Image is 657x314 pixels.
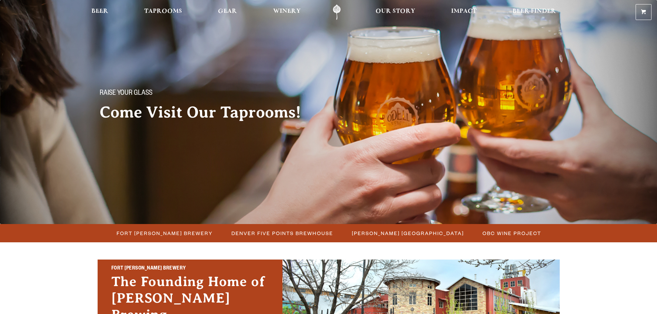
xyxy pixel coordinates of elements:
[87,4,113,20] a: Beer
[348,228,467,238] a: [PERSON_NAME] [GEOGRAPHIC_DATA]
[376,9,415,14] span: Our Story
[140,4,187,20] a: Taprooms
[144,9,182,14] span: Taprooms
[111,264,269,273] h2: Fort [PERSON_NAME] Brewery
[447,4,481,20] a: Impact
[478,228,545,238] a: OBC Wine Project
[371,4,420,20] a: Our Story
[231,228,333,238] span: Denver Five Points Brewhouse
[100,104,315,121] h2: Come Visit Our Taprooms!
[512,9,556,14] span: Beer Finder
[227,228,337,238] a: Denver Five Points Brewhouse
[218,9,237,14] span: Gear
[112,228,216,238] a: Fort [PERSON_NAME] Brewery
[451,9,477,14] span: Impact
[269,4,305,20] a: Winery
[273,9,301,14] span: Winery
[324,4,350,20] a: Odell Home
[91,9,108,14] span: Beer
[213,4,241,20] a: Gear
[482,228,541,238] span: OBC Wine Project
[117,228,213,238] span: Fort [PERSON_NAME] Brewery
[352,228,464,238] span: [PERSON_NAME] [GEOGRAPHIC_DATA]
[100,89,152,98] span: Raise your glass
[508,4,560,20] a: Beer Finder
